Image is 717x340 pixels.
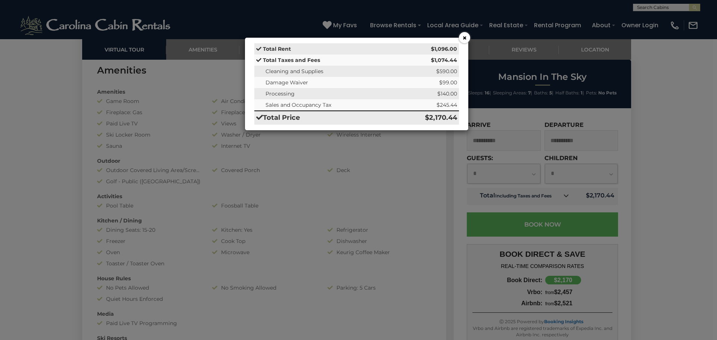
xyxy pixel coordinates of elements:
strong: $1,096.00 [431,46,457,52]
span: Damage Waiver [266,79,308,86]
td: $2,170.44 [395,111,459,125]
span: Cleaning and Supplies [266,68,323,75]
td: $590.00 [395,66,459,77]
span: Processing [266,90,295,97]
strong: Total Taxes and Fees [263,57,320,63]
strong: Total Rent [263,46,291,52]
td: $99.00 [395,77,459,88]
button: × [459,32,470,43]
strong: $1,074.44 [431,57,457,63]
td: $245.44 [395,99,459,111]
td: $140.00 [395,88,459,99]
td: Total Price [254,111,395,125]
span: Sales and Occupancy Tax [266,102,331,108]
